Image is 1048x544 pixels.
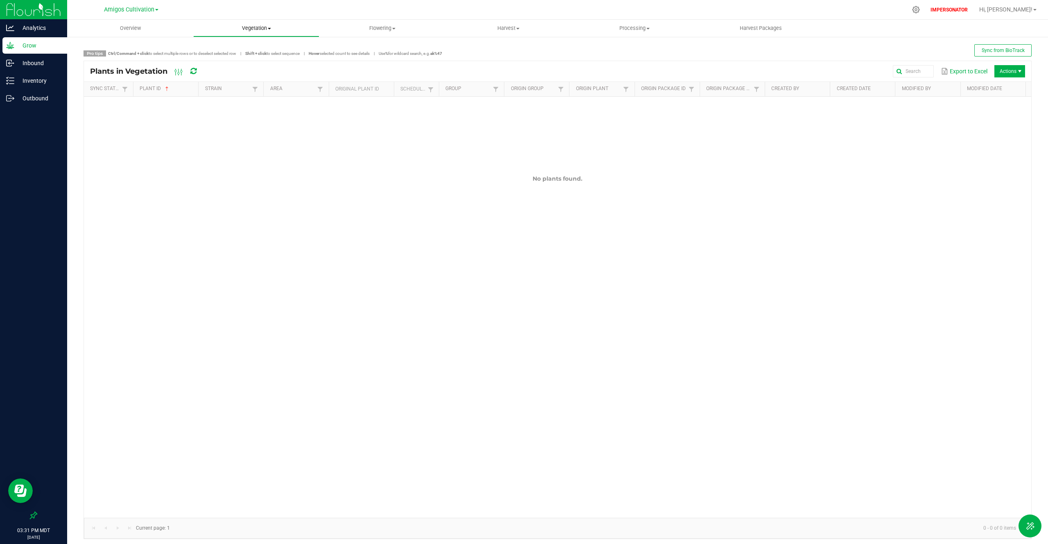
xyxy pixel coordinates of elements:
[67,20,193,37] a: Overview
[426,84,436,95] a: Filter
[329,82,394,97] th: Original Plant ID
[175,521,1023,535] kendo-pager-info: 0 - 0 of 0 items
[193,20,319,37] a: Vegetation
[309,51,320,56] strong: Hover
[6,41,14,50] inline-svg: Grow
[491,84,501,94] a: Filter
[837,86,892,92] a: Created DateSortable
[752,84,761,94] a: Filter
[974,44,1032,57] button: Sync from BioTrack
[572,25,697,32] span: Processing
[309,51,370,56] span: selected count to see details
[270,86,316,92] a: AreaSortable
[29,511,38,519] label: Pin the sidebar to full width on large screens
[556,84,566,94] a: Filter
[982,48,1025,53] span: Sync from BioTrack
[4,534,63,540] p: [DATE]
[771,86,827,92] a: Created BySortable
[319,20,445,37] a: Flowering
[430,51,442,56] strong: ak%47
[511,86,556,92] a: Origin GroupSortable
[194,25,319,32] span: Vegetation
[6,59,14,67] inline-svg: Inbound
[621,84,631,94] a: Filter
[571,20,698,37] a: Processing
[245,51,300,56] span: to select sequence
[245,51,267,56] strong: Shift + click
[911,6,921,14] div: Manage settings
[1019,515,1041,537] button: Toggle Menu
[379,51,442,56] span: Use for wildcard search, e.g.
[370,50,379,57] span: |
[8,478,33,503] iframe: Resource center
[641,86,687,92] a: Origin Package IDSortable
[6,24,14,32] inline-svg: Analytics
[4,527,63,534] p: 03:31 PM MDT
[939,64,989,78] button: Export to Excel
[90,64,211,78] div: Plants in Vegetation
[687,84,696,94] a: Filter
[140,86,195,92] a: Plant IDSortable
[90,86,120,92] a: Sync StatusSortable
[446,25,571,32] span: Harvest
[108,51,149,56] strong: Ctrl/Command + click
[236,50,245,57] span: |
[14,41,63,50] p: Grow
[893,65,934,77] input: Search
[320,25,445,32] span: Flowering
[14,93,63,103] p: Outbound
[394,82,439,97] th: Scheduled
[533,175,583,182] span: No plants found.
[104,6,154,13] span: Amigos Cultivation
[315,84,325,94] a: Filter
[300,50,309,57] span: |
[14,76,63,86] p: Inventory
[576,86,621,92] a: Origin PlantSortable
[927,6,971,14] p: IMPERSONATOR
[902,86,958,92] a: Modified BySortable
[120,84,130,94] a: Filter
[205,86,251,92] a: StrainSortable
[84,50,106,57] span: Pro tips
[706,86,752,92] a: Origin Package Lot NumberSortable
[994,65,1025,77] li: Actions
[445,86,491,92] a: GroupSortable
[385,51,388,56] strong: %
[967,86,1023,92] a: Modified DateSortable
[445,20,571,37] a: Harvest
[6,77,14,85] inline-svg: Inventory
[6,94,14,102] inline-svg: Outbound
[14,58,63,68] p: Inbound
[698,20,824,37] a: Harvest Packages
[109,25,152,32] span: Overview
[14,23,63,33] p: Analytics
[979,6,1032,13] span: Hi, [PERSON_NAME]!
[164,86,170,92] span: Sortable
[250,84,260,94] a: Filter
[84,518,1031,539] kendo-pager: Current page: 1
[108,51,236,56] span: to select multiple rows or to deselect selected row
[729,25,793,32] span: Harvest Packages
